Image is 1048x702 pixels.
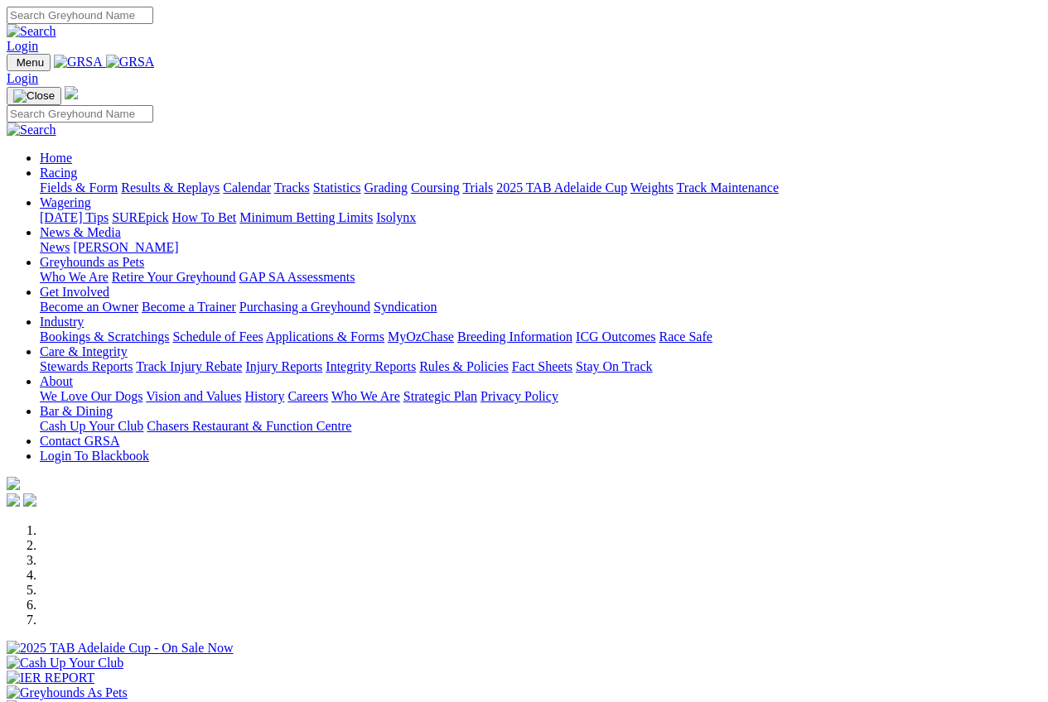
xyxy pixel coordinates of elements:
[40,180,1041,195] div: Racing
[7,7,153,24] input: Search
[7,87,61,105] button: Toggle navigation
[112,210,168,224] a: SUREpick
[365,180,408,195] a: Grading
[266,329,384,344] a: Applications & Forms
[7,24,56,39] img: Search
[40,270,1041,285] div: Greyhounds as Pets
[677,180,779,195] a: Track Maintenance
[7,493,20,507] img: facebook.svg
[40,285,109,299] a: Get Involved
[40,240,1041,255] div: News & Media
[7,671,94,685] img: IER REPORT
[40,255,144,269] a: Greyhounds as Pets
[630,180,674,195] a: Weights
[142,300,236,314] a: Become a Trainer
[40,315,84,329] a: Industry
[659,329,712,344] a: Race Safe
[313,180,361,195] a: Statistics
[17,56,44,69] span: Menu
[576,329,655,344] a: ICG Outcomes
[403,389,477,403] a: Strategic Plan
[239,270,355,284] a: GAP SA Assessments
[40,329,169,344] a: Bookings & Scratchings
[40,300,1041,315] div: Get Involved
[13,89,55,103] img: Close
[40,151,72,165] a: Home
[40,404,113,418] a: Bar & Dining
[7,477,20,490] img: logo-grsa-white.png
[146,389,241,403] a: Vision and Values
[40,389,1041,404] div: About
[7,105,153,123] input: Search
[23,493,36,507] img: twitter.svg
[121,180,220,195] a: Results & Replays
[7,123,56,137] img: Search
[40,210,109,224] a: [DATE] Tips
[376,210,416,224] a: Isolynx
[331,389,400,403] a: Who We Are
[40,374,73,388] a: About
[40,180,118,195] a: Fields & Form
[147,419,351,433] a: Chasers Restaurant & Function Centre
[40,449,149,463] a: Login To Blackbook
[40,419,143,433] a: Cash Up Your Club
[40,210,1041,225] div: Wagering
[40,300,138,314] a: Become an Owner
[172,210,237,224] a: How To Bet
[7,641,234,656] img: 2025 TAB Adelaide Cup - On Sale Now
[481,389,558,403] a: Privacy Policy
[40,225,121,239] a: News & Media
[73,240,178,254] a: [PERSON_NAME]
[7,71,38,85] a: Login
[462,180,493,195] a: Trials
[40,389,142,403] a: We Love Our Dogs
[54,55,103,70] img: GRSA
[40,434,119,448] a: Contact GRSA
[7,54,51,71] button: Toggle navigation
[40,166,77,180] a: Racing
[274,180,310,195] a: Tracks
[7,39,38,53] a: Login
[287,389,328,403] a: Careers
[40,240,70,254] a: News
[112,270,236,284] a: Retire Your Greyhound
[374,300,437,314] a: Syndication
[239,300,370,314] a: Purchasing a Greyhound
[7,656,123,671] img: Cash Up Your Club
[7,685,128,700] img: Greyhounds As Pets
[40,270,109,284] a: Who We Are
[40,195,91,209] a: Wagering
[136,359,242,373] a: Track Injury Rebate
[576,359,652,373] a: Stay On Track
[40,419,1041,434] div: Bar & Dining
[40,359,133,373] a: Stewards Reports
[106,55,155,70] img: GRSA
[419,359,509,373] a: Rules & Policies
[496,180,627,195] a: 2025 TAB Adelaide Cup
[40,329,1041,344] div: Industry
[65,86,78,99] img: logo-grsa-white.png
[245,359,322,373] a: Injury Reports
[172,329,263,344] a: Schedule of Fees
[244,389,284,403] a: History
[411,180,460,195] a: Coursing
[512,359,572,373] a: Fact Sheets
[388,329,454,344] a: MyOzChase
[223,180,271,195] a: Calendar
[40,344,128,358] a: Care & Integrity
[326,359,416,373] a: Integrity Reports
[457,329,572,344] a: Breeding Information
[239,210,373,224] a: Minimum Betting Limits
[40,359,1041,374] div: Care & Integrity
